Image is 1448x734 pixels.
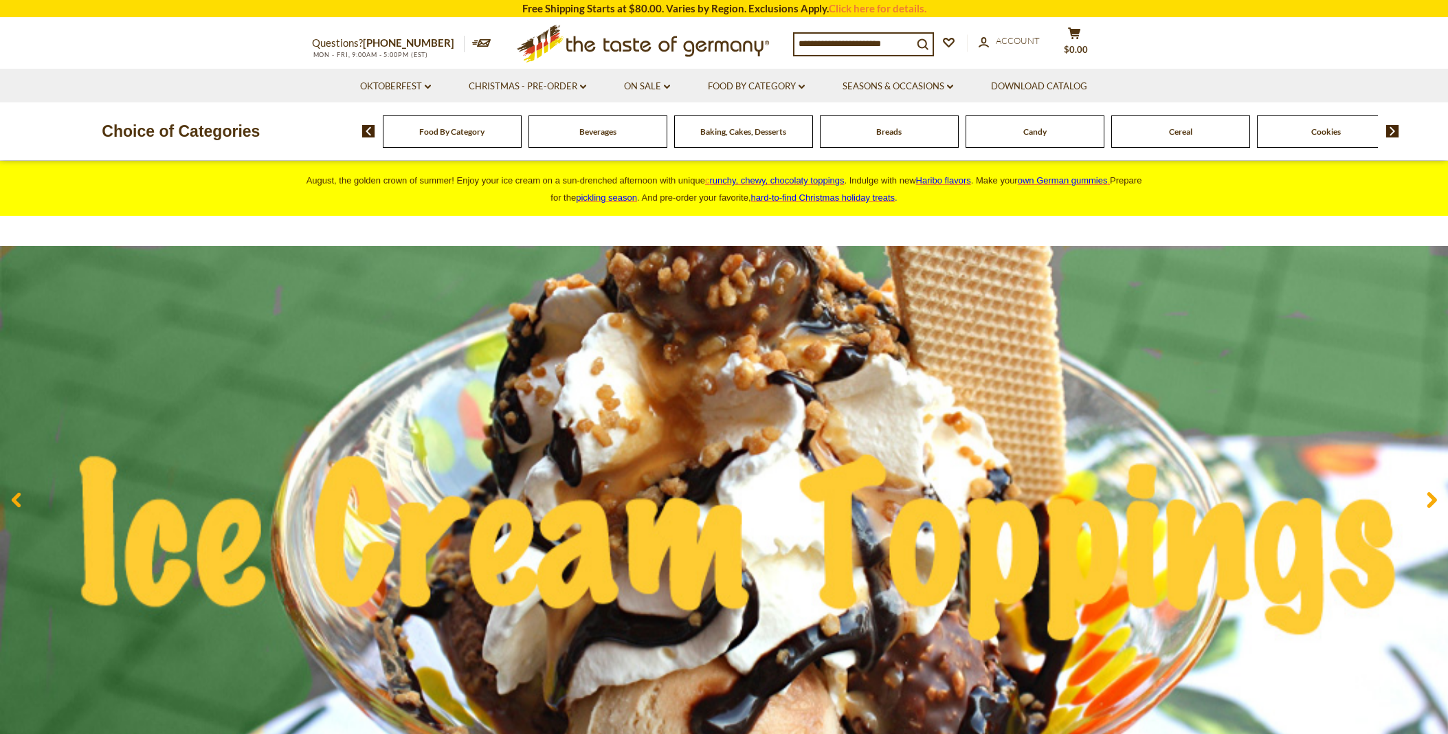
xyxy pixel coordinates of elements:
a: hard-to-find Christmas holiday treats [751,192,895,203]
span: $0.00 [1064,44,1088,55]
span: own German gummies [1018,175,1108,186]
a: Christmas - PRE-ORDER [469,79,586,94]
a: On Sale [624,79,670,94]
a: Cookies [1311,126,1341,137]
a: Account [979,34,1040,49]
img: previous arrow [362,125,375,137]
a: Food By Category [708,79,805,94]
span: Account [996,35,1040,46]
img: next arrow [1386,125,1399,137]
a: [PHONE_NUMBER] [363,36,454,49]
a: Candy [1023,126,1047,137]
a: Oktoberfest [360,79,431,94]
a: Beverages [579,126,616,137]
button: $0.00 [1054,27,1095,61]
a: Click here for details. [829,2,926,14]
a: Baking, Cakes, Desserts [700,126,786,137]
span: runchy, chewy, chocolaty toppings [709,175,844,186]
a: Download Catalog [991,79,1087,94]
span: MON - FRI, 9:00AM - 5:00PM (EST) [312,51,429,58]
a: crunchy, chewy, chocolaty toppings [705,175,845,186]
span: . [751,192,898,203]
span: August, the golden crown of summer! Enjoy your ice cream on a sun-drenched afternoon with unique ... [307,175,1142,203]
a: pickling season [576,192,637,203]
a: Breads [876,126,902,137]
a: Seasons & Occasions [843,79,953,94]
a: own German gummies. [1018,175,1110,186]
a: Cereal [1169,126,1192,137]
p: Questions? [312,34,465,52]
a: Food By Category [419,126,484,137]
a: Haribo flavors [916,175,971,186]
